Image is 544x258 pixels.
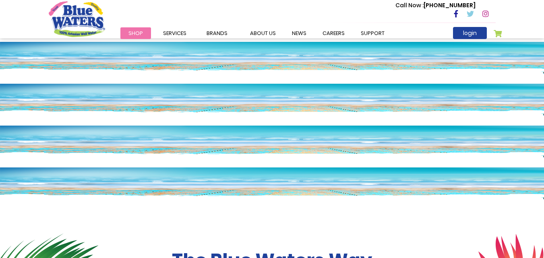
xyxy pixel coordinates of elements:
span: Brands [207,29,228,37]
span: Call Now : [395,1,424,9]
p: [PHONE_NUMBER] [395,1,476,10]
a: store logo [49,1,105,37]
a: careers [314,27,353,39]
span: Shop [128,29,143,37]
a: support [353,27,393,39]
a: News [284,27,314,39]
span: Services [163,29,186,37]
a: about us [242,27,284,39]
a: login [453,27,487,39]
